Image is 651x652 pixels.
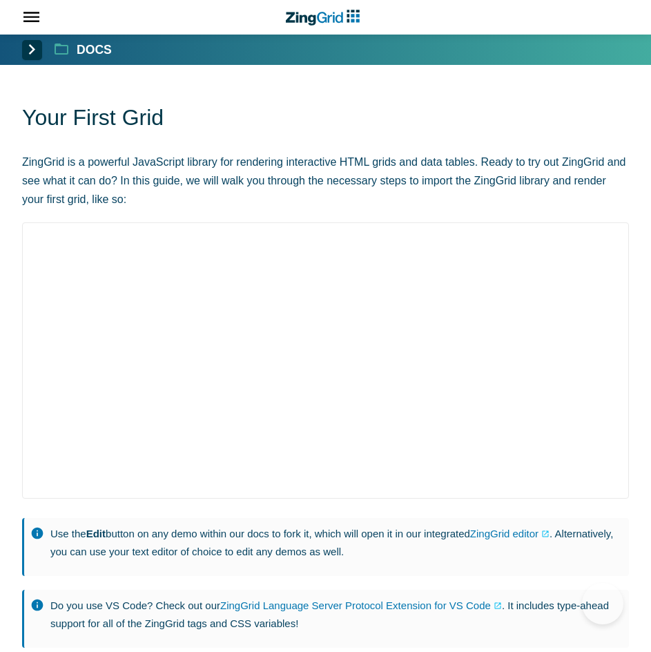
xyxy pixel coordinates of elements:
strong: Docs [77,44,112,57]
strong: Edit [86,528,106,539]
a: Docs [55,41,112,58]
iframe: Toggle Customer Support [582,583,623,624]
p: Use the button on any demo within our docs to fork it, which will open it in our integrated . Alt... [50,525,615,560]
p: Do you use VS Code? Check out our . It includes type-ahead support for all of the ZingGrid tags a... [50,597,615,632]
a: ZingGrid Language Server Protocol Extension for VS Code [220,597,502,615]
a: ZingChart Logo. Click to return to the homepage [289,6,362,30]
h1: Your First Grid [22,104,629,135]
p: ZingGrid is a powerful JavaScript library for rendering interactive HTML grids and data tables. R... [22,153,629,209]
iframe: Demo loaded in iFrame [22,222,629,499]
a: ZingGrid editor [470,525,550,543]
